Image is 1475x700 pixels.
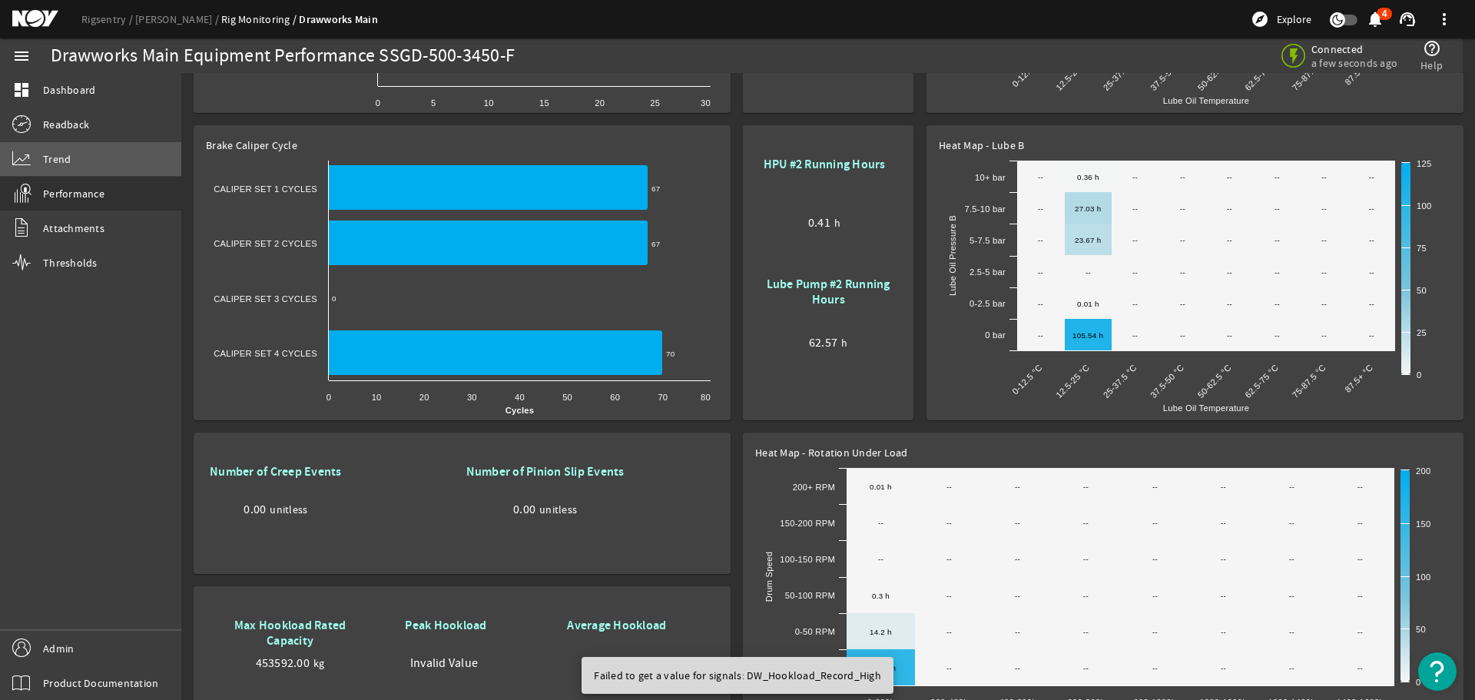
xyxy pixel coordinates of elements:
span: Connected [1311,42,1397,56]
text: -- [1357,664,1363,672]
text: -- [1180,204,1185,213]
text: -- [1227,331,1232,340]
text: 40 [515,393,525,402]
text: -- [946,555,952,563]
text: -- [1180,331,1185,340]
span: kg [313,655,325,671]
text: 50 [562,393,572,402]
text: 100 [1416,572,1430,582]
text: -- [1221,483,1226,491]
span: Thresholds [43,255,98,270]
text: 2.5-5 bar [970,267,1006,277]
text: -- [1321,300,1327,308]
span: 0.00 [513,502,535,517]
text: Lube Oil Temperature [1163,96,1249,105]
text: Caliper Set 1 Cycles [214,184,317,194]
span: Attachments [43,221,104,236]
a: Rig Monitoring [221,12,299,26]
text: Lube Oil Pressure B [948,215,957,296]
mat-icon: menu [12,47,31,65]
text: -- [1221,555,1226,563]
text: 15 [539,98,549,108]
span: 0.41 [808,215,830,231]
text: -- [1369,236,1374,244]
text: 12.5-25 °C [1054,55,1091,92]
text: 0 bar [985,330,1006,340]
span: Dashboard [43,82,95,98]
text: 150 [1416,519,1430,529]
text: -- [1152,592,1158,600]
b: Max Hookload Rated Capacity [234,617,346,649]
text: 67 [651,184,660,193]
text: 10 [484,98,494,108]
text: 37.5-50 °C [1149,363,1185,400]
text: -- [1038,236,1043,244]
text: Drum Speed [764,552,774,602]
span: 0.00 [244,502,266,517]
text: 50-62.5 °C [1196,363,1233,400]
span: h [834,215,840,231]
text: 37.5-50 °C [1149,55,1185,92]
text: -- [1289,592,1294,600]
text: -- [1083,664,1089,672]
text: 0 [376,98,380,108]
text: -- [1274,173,1280,181]
text: -- [1221,664,1226,672]
text: -- [1274,300,1280,308]
text: 25 [1417,328,1427,337]
text: -- [946,519,952,527]
text: 14.2 h [870,628,892,636]
text: Caliper Set 2 Cycles [214,239,317,248]
text: -- [1321,236,1327,244]
span: 453592.00 [256,655,310,671]
a: Drawworks Main [299,12,378,27]
span: Invalid Value [410,655,478,671]
text: 0 [1417,370,1421,380]
text: 0.01 h [1077,300,1099,308]
text: -- [1038,331,1043,340]
text: 0.01 h [870,483,892,491]
text: Cycles [505,406,535,415]
text: 5 [431,98,436,108]
text: -- [1321,173,1327,181]
text: 50 [1416,625,1426,634]
text: -- [1274,204,1280,213]
text: 50 [1417,286,1427,295]
b: Peak Hookload [405,617,486,633]
text: 0-2.5 bar [970,299,1006,308]
text: -- [946,664,952,672]
text: -- [946,628,952,636]
text: -- [1083,555,1089,563]
text: 70 [666,350,675,358]
span: Readback [43,117,89,132]
text: -- [1357,592,1363,600]
button: 4 [1367,12,1383,28]
text: 27.03 h [1075,204,1101,213]
text: -- [1321,268,1327,277]
div: Failed to get a value for signals: DW_Hookload_Record_High [582,657,887,694]
text: 25 [650,98,660,108]
text: 87.5+ °C [1343,363,1374,394]
text: -- [1086,268,1091,277]
text: -- [1015,592,1020,600]
text: -- [946,592,952,600]
text: 7.5-10 bar [965,204,1006,214]
text: 70 [658,393,668,402]
text: -- [878,519,883,527]
text: 23.67 h [1075,236,1101,244]
b: Average Hookload [567,617,666,633]
text: -- [1227,204,1232,213]
mat-icon: notifications [1366,10,1384,28]
span: Heat Map - Lube B [939,138,1024,152]
text: -- [1357,483,1363,491]
text: -- [1321,204,1327,213]
text: 20 [419,393,429,402]
text: -- [878,555,883,563]
span: Performance [43,186,104,201]
span: unitless [539,502,577,517]
text: -- [1132,331,1138,340]
text: -- [1227,300,1232,308]
text: -- [1289,519,1294,527]
text: 0 [326,393,331,402]
text: -- [1357,519,1363,527]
